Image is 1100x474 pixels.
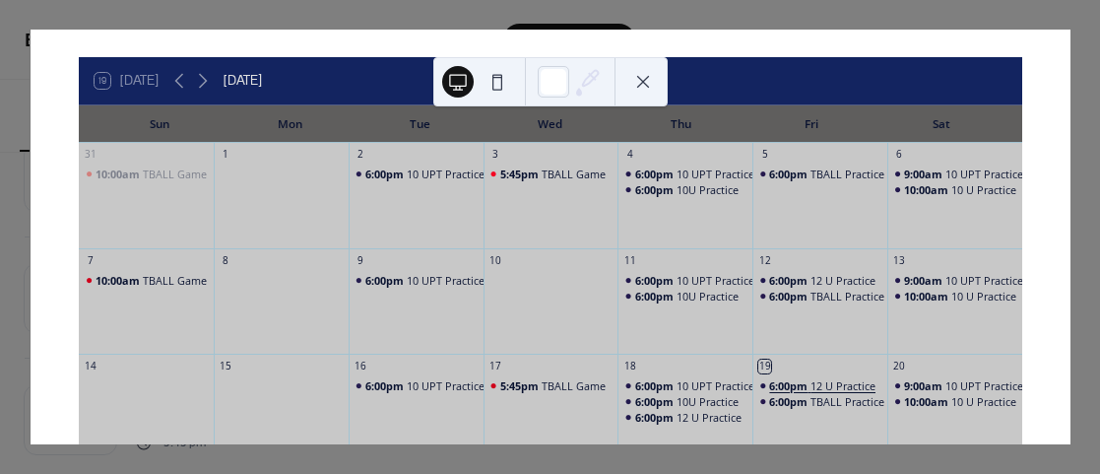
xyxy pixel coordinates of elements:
div: 18 [623,360,637,373]
div: 10 UPT Practice [617,167,752,181]
div: 10 UPT Practice [407,167,485,181]
div: 20 [892,360,906,373]
div: Tue [356,105,485,143]
div: 13 [892,253,906,267]
div: 12 U Practice [677,410,742,425]
div: Wed [485,105,615,143]
span: 10:00am [904,182,951,197]
div: 10U Practice [677,182,739,197]
div: 10U Practice [617,182,752,197]
div: 12 U Practice [810,273,875,288]
div: TBALL Game [143,273,207,288]
span: 6:00pm [769,289,810,304]
div: Mon [225,105,355,143]
div: TBALL Practice [752,394,887,409]
div: 10 UPT Practice [677,167,754,181]
div: 6 [892,148,906,162]
div: 1 [219,148,232,162]
span: 6:00pm [635,378,677,393]
div: 10U Practice [677,394,739,409]
div: TBALL Practice [752,167,887,181]
span: 6:00pm [365,378,407,393]
div: 10 UPT Practice [349,378,484,393]
div: 10 UPT Practice [407,378,485,393]
span: 10:00am [96,273,143,288]
div: 4 [623,148,637,162]
span: 10:00am [96,167,143,181]
div: Fri [745,105,875,143]
div: TBALL Game [143,167,207,181]
span: 6:00pm [635,394,677,409]
div: 10 UPT Practice [617,378,752,393]
div: 10 U Practice [951,394,1016,409]
span: 9:00am [904,378,945,393]
div: 10 U Practice [887,394,1022,409]
span: 6:00pm [635,289,677,304]
div: 10U Practice [617,394,752,409]
span: 6:00pm [769,273,810,288]
div: 12 [758,253,772,267]
div: 10 U Practice [887,289,1022,304]
div: 12 U Practice [810,378,875,393]
div: TBALL Game [484,167,618,181]
div: TBALL Game [484,378,618,393]
div: 16 [354,360,367,373]
div: Sat [876,105,1006,143]
div: 12 U Practice [752,273,887,288]
div: 10 U Practice [951,289,1016,304]
div: 10 UPT Practice [617,273,752,288]
div: 10 UPT Practice [887,378,1022,393]
span: 6:00pm [635,167,677,181]
div: 10 [488,253,502,267]
span: 6:00pm [769,167,810,181]
span: 5:45pm [500,378,542,393]
div: Sun [95,105,225,143]
div: 9 [354,253,367,267]
div: 10U Practice [617,289,752,304]
div: 10 UPT Practice [945,167,1023,181]
div: 10 UPT Practice [945,378,1023,393]
div: 10 UPT Practice [677,378,754,393]
div: TBALL Game [542,378,606,393]
div: 5 [758,148,772,162]
span: 6:00pm [635,182,677,197]
div: 10 UPT Practice [349,273,484,288]
span: 9:00am [904,273,945,288]
div: 19 [758,360,772,373]
div: 10 UPT Practice [677,273,754,288]
div: TBALL Practice [810,394,884,409]
div: 7 [84,253,97,267]
span: 6:00pm [365,273,407,288]
div: 10U Practice [677,289,739,304]
div: 2 [354,148,367,162]
div: 10 UPT Practice [887,167,1022,181]
div: 15 [219,360,232,373]
div: TBALL Game [542,167,606,181]
div: [DATE] [224,70,262,92]
span: 6:00pm [635,410,677,425]
div: 8 [219,253,232,267]
div: 12 U Practice [617,410,752,425]
div: Thu [615,105,745,143]
div: TBALL Practice [810,167,884,181]
div: 14 [84,360,97,373]
div: 10 UPT Practice [945,273,1023,288]
div: 12 U Practice [752,378,887,393]
div: 10 U Practice [887,182,1022,197]
span: 10:00am [904,394,951,409]
div: 17 [488,360,502,373]
div: 10 UPT Practice [887,273,1022,288]
div: 3 [488,148,502,162]
span: 6:00pm [769,394,810,409]
span: 6:00pm [365,167,407,181]
span: 6:00pm [635,273,677,288]
span: 6:00pm [769,378,810,393]
div: TBALL Practice [810,289,884,304]
div: TBALL Practice [752,289,887,304]
div: 10 UPT Practice [349,167,484,181]
div: TBALL Game [79,273,214,288]
span: 10:00am [904,289,951,304]
div: 10 U Practice [951,182,1016,197]
div: 10 UPT Practice [407,273,485,288]
span: 9:00am [904,167,945,181]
